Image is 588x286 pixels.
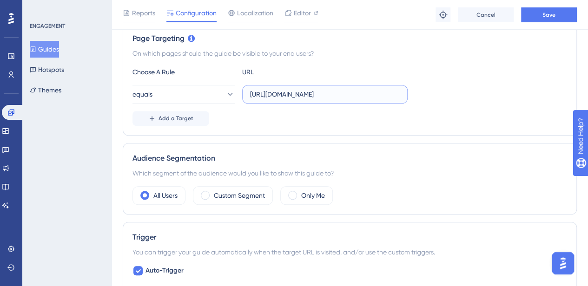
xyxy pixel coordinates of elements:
[250,89,400,99] input: yourwebsite.com/path
[132,48,567,59] div: On which pages should the guide be visible to your end users?
[294,7,311,19] span: Editor
[237,7,273,19] span: Localization
[132,7,155,19] span: Reports
[30,82,61,98] button: Themes
[30,41,59,58] button: Guides
[542,11,555,19] span: Save
[549,249,577,277] iframe: UserGuiding AI Assistant Launcher
[153,190,178,201] label: All Users
[242,66,344,78] div: URL
[145,265,184,276] span: Auto-Trigger
[159,115,193,122] span: Add a Target
[132,153,567,164] div: Audience Segmentation
[22,2,58,13] span: Need Help?
[476,11,496,19] span: Cancel
[132,85,235,104] button: equals
[458,7,514,22] button: Cancel
[214,190,265,201] label: Custom Segment
[132,33,567,44] div: Page Targeting
[132,247,567,258] div: You can trigger your guide automatically when the target URL is visited, and/or use the custom tr...
[132,89,152,100] span: equals
[30,61,64,78] button: Hotspots
[521,7,577,22] button: Save
[30,22,65,30] div: ENGAGEMENT
[132,111,209,126] button: Add a Target
[132,168,567,179] div: Which segment of the audience would you like to show this guide to?
[132,232,567,243] div: Trigger
[301,190,325,201] label: Only Me
[132,66,235,78] div: Choose A Rule
[176,7,217,19] span: Configuration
